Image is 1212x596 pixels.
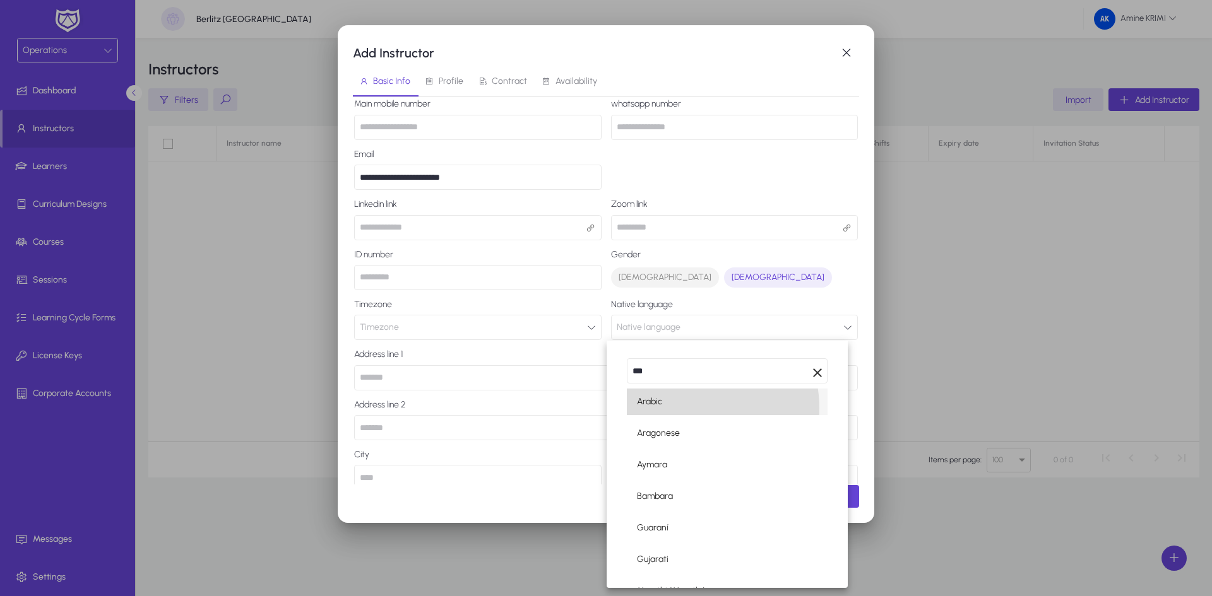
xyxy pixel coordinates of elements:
[637,552,668,567] span: Gujarati
[637,426,680,441] span: Aragonese
[637,394,662,409] span: Arabic
[627,358,828,383] input: dropdown search
[637,520,668,535] span: Guaraní
[637,489,673,504] span: Bambara
[637,457,667,472] span: Aymara
[800,360,825,385] button: Clear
